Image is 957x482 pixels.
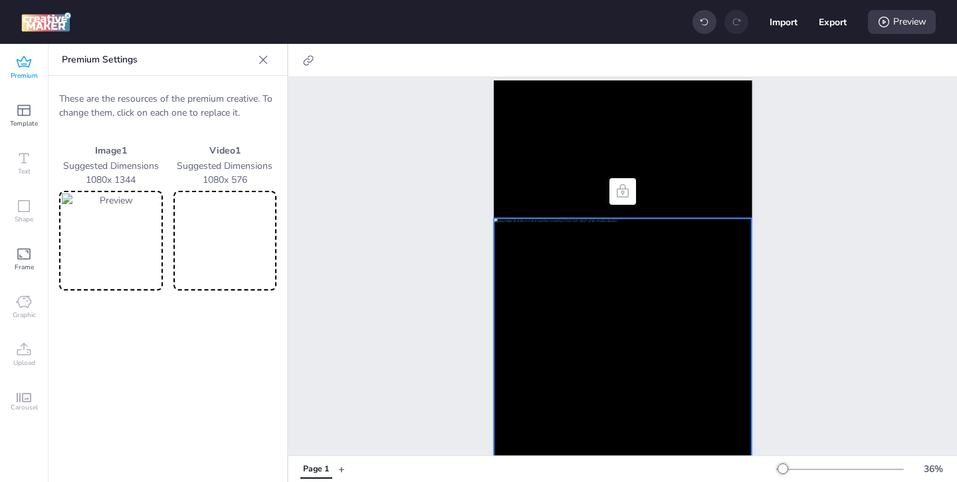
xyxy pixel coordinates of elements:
span: Template [10,118,38,129]
button: Export [819,8,847,36]
span: Premium [11,70,38,81]
span: Carousel [11,402,38,413]
div: 36 % [917,462,949,476]
p: Suggested Dimensions [59,159,163,173]
span: Text [18,166,31,177]
p: 1080 x 1344 [59,173,163,187]
span: Upload [13,358,35,368]
button: Import [770,8,797,36]
div: Page 1 [303,463,329,475]
div: Tabs [294,457,338,481]
button: + [338,457,345,481]
p: Premium Settings [62,44,253,76]
div: Preview [868,10,936,34]
p: Image 1 [59,144,163,158]
p: 1080 x 576 [173,173,277,187]
p: These are the resources of the premium creative. To change them, click on each one to replace it. [59,92,276,120]
img: Preview [62,193,160,288]
p: Suggested Dimensions [173,159,277,173]
span: Shape [15,214,33,225]
p: Video 1 [173,144,277,158]
span: Graphic [13,310,36,320]
img: logo Creative Maker [21,12,71,32]
span: Frame [15,262,34,273]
